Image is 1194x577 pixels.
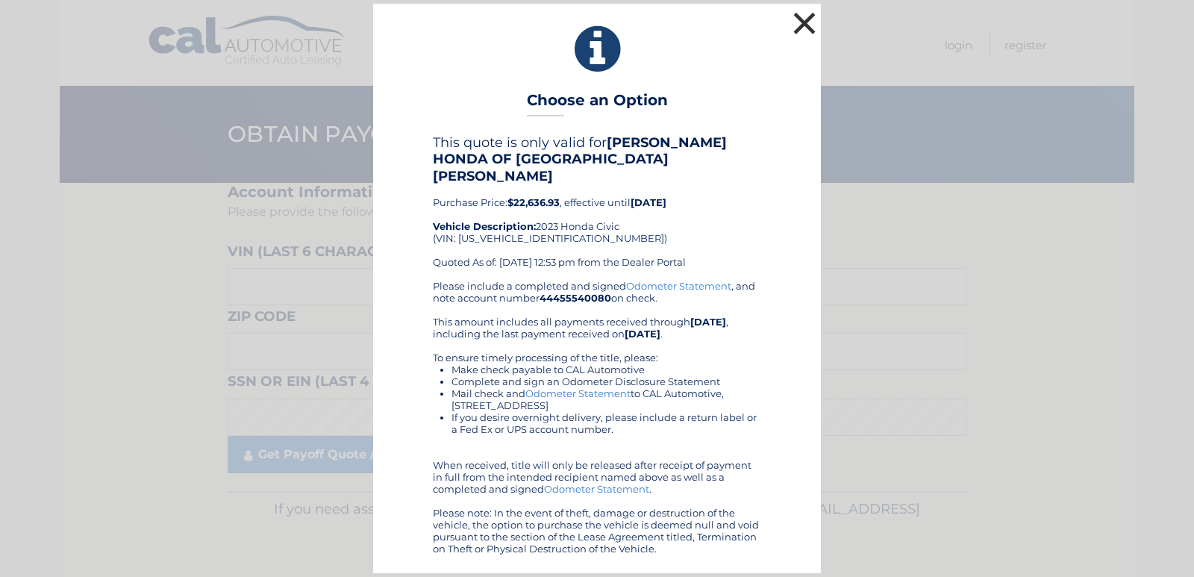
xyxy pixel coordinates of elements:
div: Purchase Price: , effective until 2023 Honda Civic (VIN: [US_VEHICLE_IDENTIFICATION_NUMBER]) Quot... [433,134,761,279]
b: [DATE] [631,196,666,208]
li: If you desire overnight delivery, please include a return label or a Fed Ex or UPS account number. [451,411,761,435]
a: Odometer Statement [626,280,731,292]
b: $22,636.93 [507,196,560,208]
li: Mail check and to CAL Automotive, [STREET_ADDRESS] [451,387,761,411]
b: [DATE] [625,328,660,340]
h4: This quote is only valid for [433,134,761,184]
li: Make check payable to CAL Automotive [451,364,761,375]
a: Odometer Statement [544,483,649,495]
strong: Vehicle Description: [433,220,536,232]
button: × [790,8,819,38]
h3: Choose an Option [527,91,668,117]
li: Complete and sign an Odometer Disclosure Statement [451,375,761,387]
b: 44455540080 [540,292,611,304]
div: Please include a completed and signed , and note account number on check. This amount includes al... [433,280,761,555]
b: [DATE] [690,316,726,328]
a: Odometer Statement [525,387,631,399]
b: [PERSON_NAME] HONDA OF [GEOGRAPHIC_DATA][PERSON_NAME] [433,134,727,184]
